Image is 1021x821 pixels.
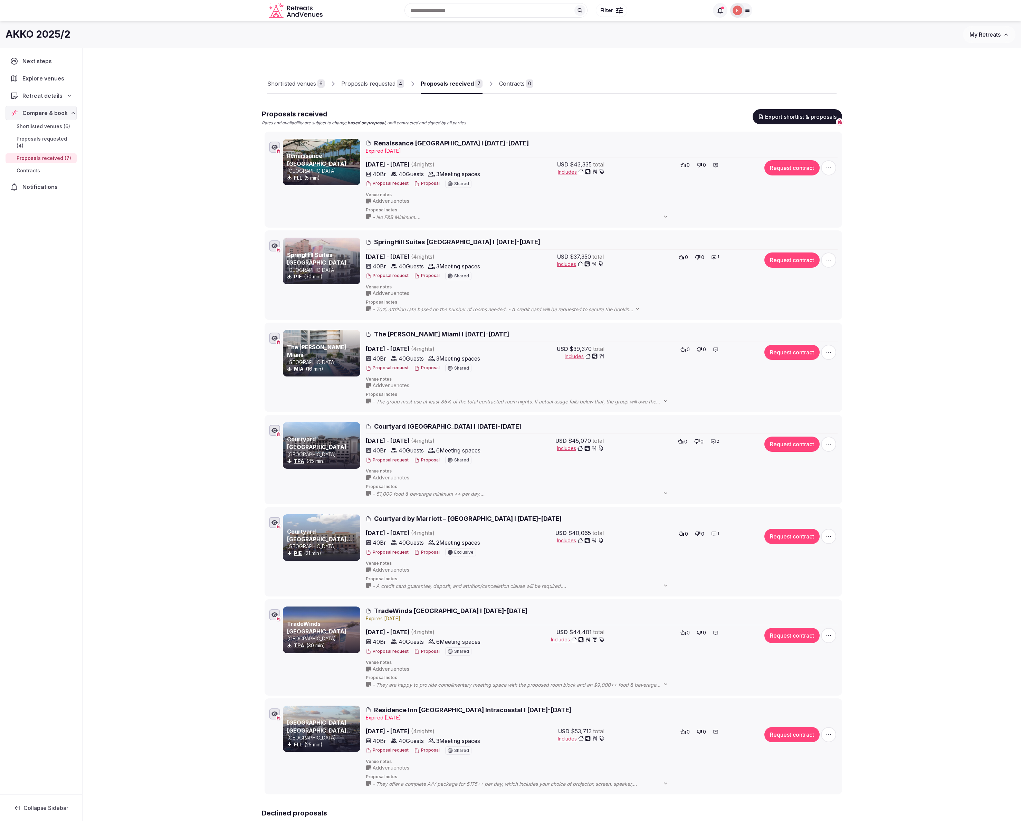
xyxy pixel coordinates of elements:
button: Request contract [764,529,820,544]
div: 6 [317,79,325,88]
span: total [593,160,604,169]
span: ( 4 night s ) [411,437,435,444]
div: 7 [475,79,483,88]
a: [GEOGRAPHIC_DATA] [GEOGRAPHIC_DATA] Intracoastal/Il [GEOGRAPHIC_DATA] [287,719,352,749]
span: $37,350 [570,252,591,261]
div: (21 min) [287,550,359,557]
span: $43,335 [570,160,592,169]
span: Add venue notes [373,764,409,771]
span: - No F&B Minimum. - It’s about a mile from the beach and just a 5-minute walk to the water taxi. ... [373,214,675,221]
div: (5 min) [287,174,359,181]
p: [GEOGRAPHIC_DATA] [287,359,359,366]
span: - 70% attrition rate based on the number of rooms needed. - A credit card will be requested to se... [373,306,647,313]
span: 0 [687,162,690,169]
span: Exclusive [454,550,474,554]
span: 2 Meeting spaces [436,538,480,547]
span: ( 4 night s ) [411,253,435,260]
a: TPA [294,642,304,648]
div: 4 [397,79,404,88]
a: Notifications [6,180,77,194]
a: Shortlisted venues6 [267,74,325,94]
button: Proposal [414,550,440,555]
span: Shortlisted venues (6) [17,123,70,130]
button: Includes [551,636,604,643]
p: [GEOGRAPHIC_DATA] [287,635,359,642]
span: My Retreats [970,31,1001,38]
button: 0 [692,437,706,446]
span: 6 Meeting spaces [436,446,480,455]
div: 0 [526,79,533,88]
strong: based on proposal [347,120,385,125]
div: Contracts [499,79,525,88]
button: TPA [294,642,304,649]
span: Explore venues [22,74,67,83]
button: PIE [294,550,302,557]
span: 40 Guests [399,170,424,178]
a: TPA [294,458,304,464]
span: Venue notes [366,376,838,382]
span: 40 Br [373,446,386,455]
span: Notifications [22,183,60,191]
span: Shared [454,274,469,278]
span: 3 Meeting spaces [436,737,480,745]
span: Proposal notes [366,576,838,582]
span: $44,401 [569,628,592,636]
span: Filter [600,7,613,14]
span: USD [558,727,570,735]
span: $45,070 [568,437,591,445]
span: Add venue notes [373,198,409,204]
span: USD [555,437,567,445]
button: Export shortlist & proposals [753,109,842,124]
button: Proposal request [366,457,409,463]
svg: Retreats and Venues company logo [269,3,324,18]
span: 40 Guests [399,262,424,270]
button: 0 [693,252,706,262]
span: 40 Br [373,262,386,270]
a: Courtyard [GEOGRAPHIC_DATA] [GEOGRAPHIC_DATA]/[GEOGRAPHIC_DATA] [287,528,408,551]
a: Contracts [6,166,77,175]
span: USD [557,252,569,261]
span: $40,065 [568,529,591,537]
a: Next steps [6,54,77,68]
span: - They offer a complete A/V package for $175++ per day, which includes your choice of projector, ... [373,781,675,787]
span: - The group must use at least 85% of the total contracted room nights. If actual usage falls belo... [373,398,675,405]
span: 0 [703,346,706,353]
span: total [593,628,604,636]
span: 0 [701,254,704,261]
a: Shortlisted venues (6) [6,122,77,131]
button: Request contract [764,437,820,452]
span: total [592,252,604,261]
span: 6 Meeting spaces [436,638,480,646]
span: 0 [701,531,704,537]
span: 40 Br [373,354,386,363]
span: 40 Guests [399,354,424,363]
a: PIE [294,550,302,556]
span: Renaissance [GEOGRAPHIC_DATA] I [DATE]-[DATE] [374,139,529,147]
span: Add venue notes [373,474,409,481]
button: 0 [678,160,692,170]
button: 0 [695,727,708,737]
span: 0 [687,629,690,636]
span: 40 Guests [399,638,424,646]
span: Includes [557,261,604,268]
span: USD [557,345,568,353]
span: Add venue notes [373,566,409,573]
p: [GEOGRAPHIC_DATA] [287,543,359,550]
img: Ryan Sanford [733,6,742,15]
a: TradeWinds [GEOGRAPHIC_DATA] [287,620,346,635]
span: 3 Meeting spaces [436,170,480,178]
span: Courtyard [GEOGRAPHIC_DATA] I [DATE]-[DATE] [374,422,521,431]
span: total [593,345,604,353]
span: [DATE] - [DATE] [366,345,487,353]
span: [DATE] - [DATE] [366,628,487,636]
button: Proposal [414,457,440,463]
span: 40 Guests [399,446,424,455]
button: Includes [565,353,604,360]
button: Proposal request [366,550,409,555]
a: Visit the homepage [269,3,324,18]
a: Proposals requested4 [341,74,404,94]
span: Shared [454,182,469,186]
button: My Retreats [963,26,1015,43]
span: USD [556,628,568,636]
span: Includes [557,445,604,452]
